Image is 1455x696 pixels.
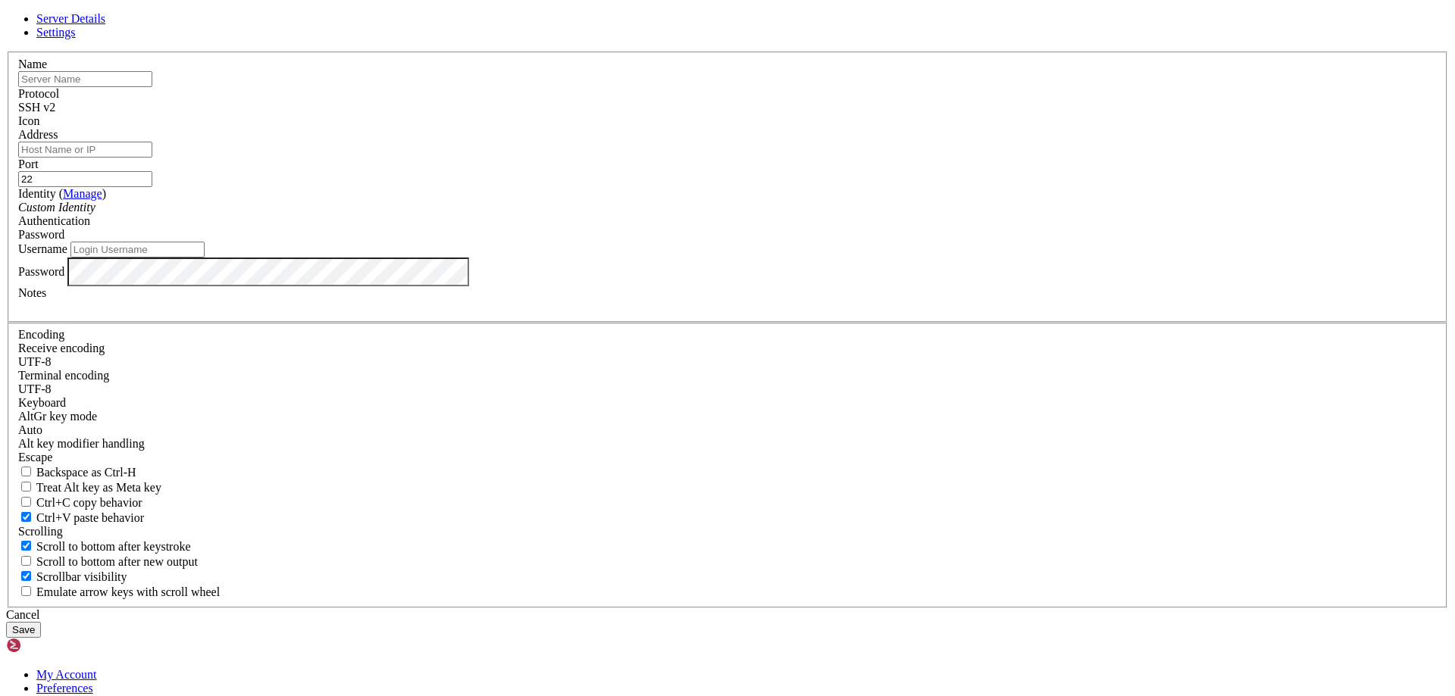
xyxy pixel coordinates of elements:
label: If true, the backspace should send BS ('\x08', aka ^H). Otherwise the backspace key should send '... [18,466,136,479]
label: The vertical scrollbar mode. [18,570,127,583]
label: Scrolling [18,525,63,538]
label: Ctrl+V pastes if true, sends ^V to host if false. Ctrl+Shift+V sends ^V to host if true, pastes i... [18,511,144,524]
div: SSH v2 [18,101,1437,114]
label: Scroll to bottom after new output. [18,555,198,568]
button: Save [6,622,41,638]
label: Port [18,158,39,170]
i: Custom Identity [18,201,95,214]
input: Host Name or IP [18,142,152,158]
div: UTF-8 [18,382,1437,396]
input: Scrollbar visibility [21,571,31,581]
label: Whether the Alt key acts as a Meta key or as a distinct Alt key. [18,481,161,494]
div: Escape [18,451,1437,464]
img: Shellngn [6,638,93,653]
input: Treat Alt key as Meta key [21,482,31,492]
label: Authentication [18,214,90,227]
a: Manage [63,187,102,200]
span: UTF-8 [18,355,52,368]
a: Settings [36,26,76,39]
label: When using the alternative screen buffer, and DECCKM (Application Cursor Keys) is active, mouse w... [18,585,220,598]
label: Keyboard [18,396,66,409]
label: Icon [18,114,39,127]
label: Ctrl-C copies if true, send ^C to host if false. Ctrl-Shift-C sends ^C to host if true, copies if... [18,496,142,509]
input: Login Username [70,242,205,257]
input: Server Name [18,71,152,87]
div: Custom Identity [18,201,1437,214]
span: Ctrl+V paste behavior [36,511,144,524]
label: Protocol [18,87,59,100]
label: Identity [18,187,106,200]
div: Cancel [6,608,1449,622]
label: The default terminal encoding. ISO-2022 enables character map translations (like graphics maps). ... [18,369,109,382]
input: Port Number [18,171,152,187]
label: Whether to scroll to the bottom on any keystroke. [18,540,191,553]
span: Scroll to bottom after keystroke [36,540,191,553]
label: Set the expected encoding for data received from the host. If the encodings do not match, visual ... [18,342,105,354]
input: Backspace as Ctrl-H [21,467,31,476]
span: Scrollbar visibility [36,570,127,583]
span: Treat Alt key as Meta key [36,481,161,494]
div: Password [18,228,1437,242]
span: SSH v2 [18,101,55,114]
label: Username [18,242,67,255]
a: My Account [36,668,97,681]
div: Auto [18,423,1437,437]
a: Server Details [36,12,105,25]
label: Name [18,58,47,70]
span: Scroll to bottom after new output [36,555,198,568]
label: Notes [18,286,46,299]
label: Encoding [18,328,64,341]
input: Scroll to bottom after keystroke [21,541,31,551]
span: Auto [18,423,42,436]
label: Controls how the Alt key is handled. Escape: Send an ESC prefix. 8-Bit: Add 128 to the typed char... [18,437,145,450]
span: ( ) [59,187,106,200]
span: Emulate arrow keys with scroll wheel [36,585,220,598]
div: UTF-8 [18,355,1437,369]
span: Password [18,228,64,241]
span: Ctrl+C copy behavior [36,496,142,509]
input: Ctrl+V paste behavior [21,512,31,522]
label: Address [18,128,58,141]
label: Set the expected encoding for data received from the host. If the encodings do not match, visual ... [18,410,97,423]
input: Scroll to bottom after new output [21,556,31,566]
span: Escape [18,451,52,463]
input: Ctrl+C copy behavior [21,497,31,507]
label: Password [18,264,64,277]
a: Preferences [36,682,93,694]
span: Backspace as Ctrl-H [36,466,136,479]
span: UTF-8 [18,382,52,395]
input: Emulate arrow keys with scroll wheel [21,586,31,596]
